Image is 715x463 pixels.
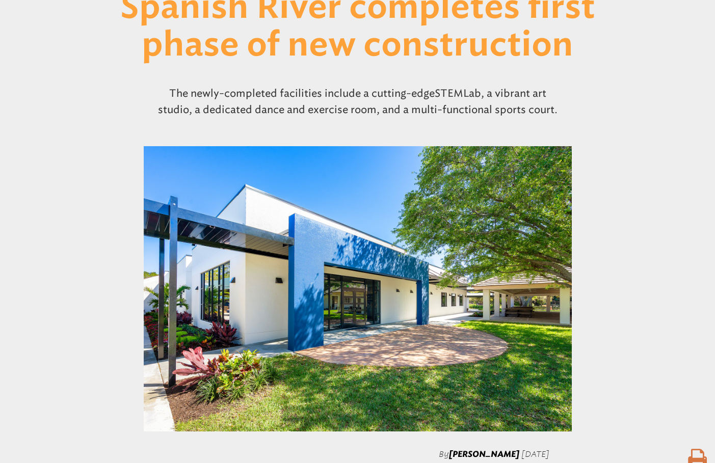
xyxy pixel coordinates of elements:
span: STEM [435,87,463,99]
span: [DATE] [521,449,549,459]
span: By [439,449,449,458]
span: [PERSON_NAME] [449,449,519,459]
img: 002-2400YamatoRoad-BocaRaton-FL-33431-FULL_1920_1280_85.jpg [144,146,572,431]
p: The newly-completed facilities include a cutting-edge Lab, a vibrant art studio, a dedicated danc... [144,81,572,122]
